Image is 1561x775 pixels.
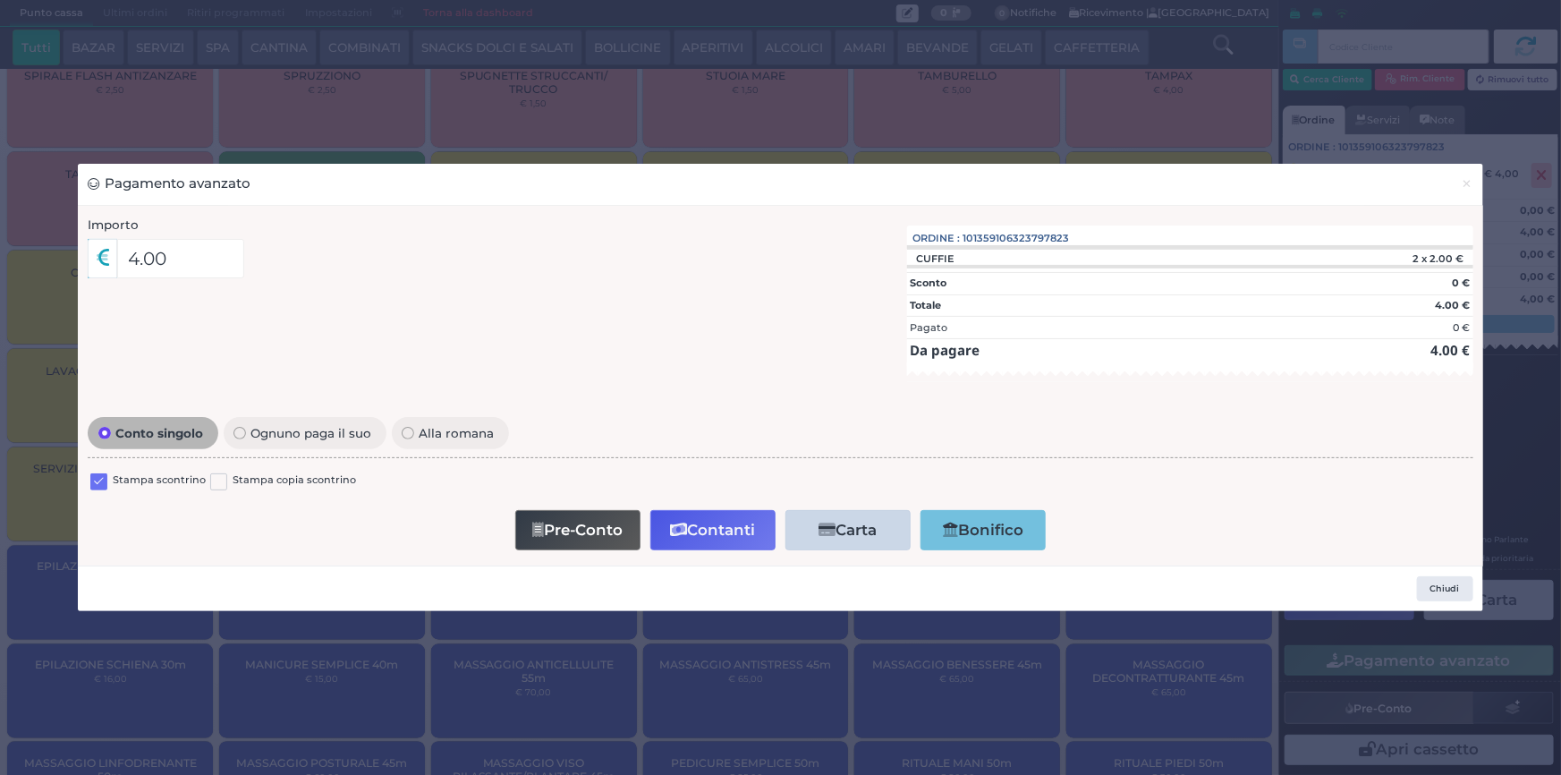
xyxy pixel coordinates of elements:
[1331,252,1472,265] div: 2 x 2.00 €
[1435,299,1470,311] strong: 4.00 €
[515,510,641,550] button: Pre-Conto
[910,320,947,336] div: Pagato
[907,252,964,265] div: CUFFIE
[1430,341,1470,359] strong: 4.00 €
[246,427,377,439] span: Ognuno paga il suo
[117,239,245,278] input: Es. 30.99
[88,216,139,234] label: Importo
[913,231,961,246] span: Ordine :
[910,277,946,289] strong: Sconto
[414,427,499,439] span: Alla romana
[920,510,1046,550] button: Bonifico
[88,174,250,194] h3: Pagamento avanzato
[1462,174,1473,193] span: ×
[113,473,206,490] label: Stampa scontrino
[1453,320,1470,336] div: 0 €
[233,473,356,490] label: Stampa copia scontrino
[785,510,911,550] button: Carta
[1451,164,1482,204] button: Chiudi
[1417,576,1473,601] button: Chiudi
[963,231,1070,246] span: 101359106323797823
[111,427,208,439] span: Conto singolo
[910,299,941,311] strong: Totale
[910,341,980,359] strong: Da pagare
[1452,277,1470,289] strong: 0 €
[650,510,776,550] button: Contanti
